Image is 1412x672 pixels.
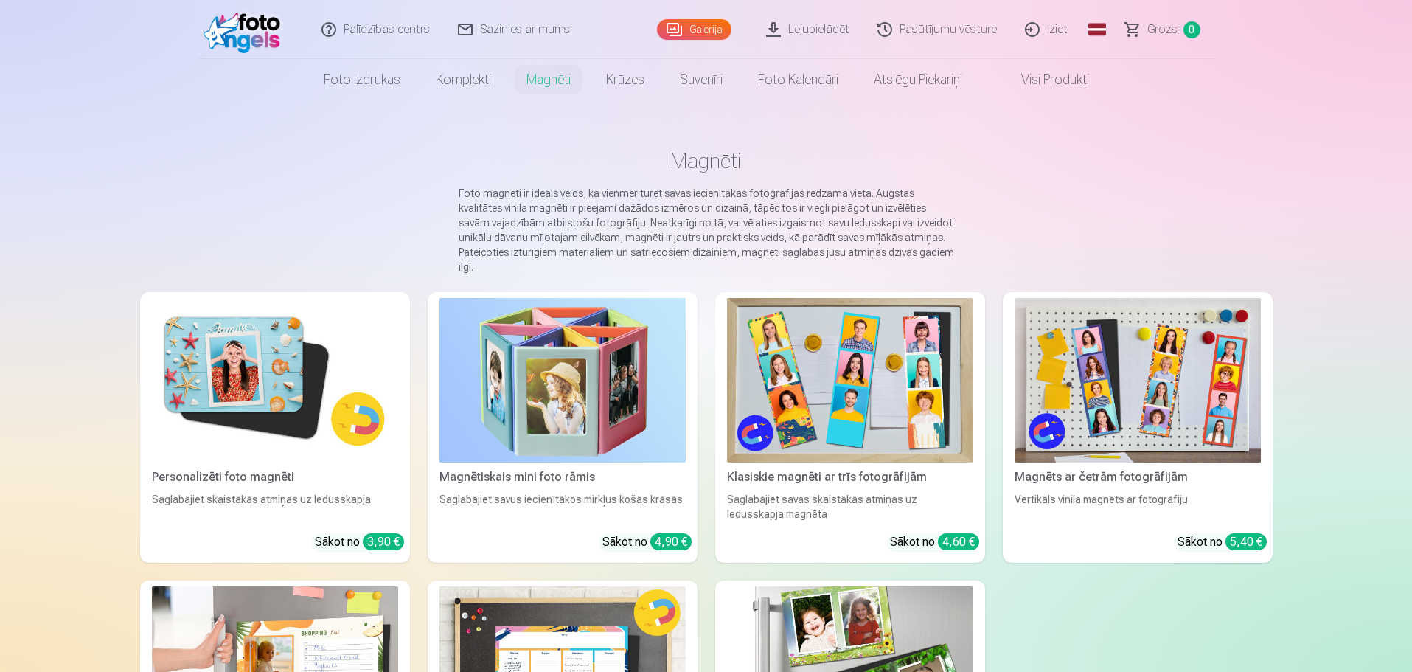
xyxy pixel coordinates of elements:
img: /fa1 [204,6,288,53]
img: Klasiskie magnēti ar trīs fotogrāfijām [727,298,973,463]
span: Grozs [1147,21,1178,38]
a: Visi produkti [980,59,1107,100]
p: Foto magnēti ir ideāls veids, kā vienmēr turēt savas iecienītākās fotogrāfijas redzamā vietā. Aug... [459,186,954,274]
a: Suvenīri [662,59,740,100]
div: 4,90 € [650,533,692,550]
div: Personalizēti foto magnēti [146,468,404,486]
div: Vertikāls vinila magnēts ar fotogrāfiju [1009,492,1267,522]
img: Magnēts ar četrām fotogrāfijām [1015,298,1261,463]
a: Komplekti [418,59,509,100]
img: Magnētiskais mini foto rāmis [439,298,686,463]
div: Saglabājiet skaistākās atmiņas uz ledusskapja [146,492,404,522]
a: Krūzes [588,59,662,100]
div: Sākot no [890,533,979,551]
div: 3,90 € [363,533,404,550]
span: 0 [1183,21,1200,38]
div: Saglabājiet savas skaistākās atmiņas uz ledusskapja magnēta [721,492,979,522]
a: Foto kalendāri [740,59,856,100]
img: Personalizēti foto magnēti [152,298,398,463]
a: Magnēts ar četrām fotogrāfijāmMagnēts ar četrām fotogrāfijāmVertikāls vinila magnēts ar fotogrāfi... [1003,292,1273,563]
div: Saglabājiet savus iecienītākos mirkļus košās krāsās [434,492,692,522]
div: Sākot no [1178,533,1267,551]
h1: Magnēti [152,148,1261,174]
a: Atslēgu piekariņi [856,59,980,100]
a: Galerija [657,19,731,40]
a: Magnētiskais mini foto rāmisMagnētiskais mini foto rāmisSaglabājiet savus iecienītākos mirkļus ko... [428,292,698,563]
div: Klasiskie magnēti ar trīs fotogrāfijām [721,468,979,486]
div: Sākot no [315,533,404,551]
a: Magnēti [509,59,588,100]
div: Magnēts ar četrām fotogrāfijām [1009,468,1267,486]
div: 4,60 € [938,533,979,550]
a: Personalizēti foto magnētiPersonalizēti foto magnētiSaglabājiet skaistākās atmiņas uz ledusskapja... [140,292,410,563]
div: Magnētiskais mini foto rāmis [434,468,692,486]
div: Sākot no [602,533,692,551]
a: Foto izdrukas [306,59,418,100]
div: 5,40 € [1225,533,1267,550]
a: Klasiskie magnēti ar trīs fotogrāfijāmKlasiskie magnēti ar trīs fotogrāfijāmSaglabājiet savas ska... [715,292,985,563]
